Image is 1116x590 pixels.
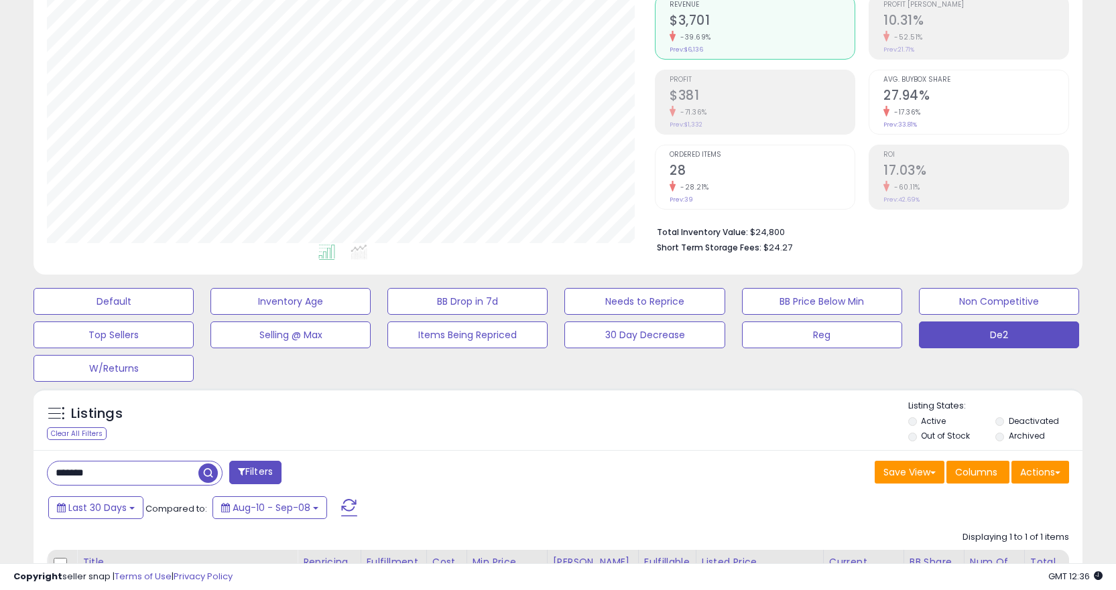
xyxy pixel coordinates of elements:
[919,288,1079,315] button: Non Competitive
[670,88,855,106] h2: $381
[883,76,1068,84] span: Avg. Buybox Share
[670,46,703,54] small: Prev: $6,136
[883,88,1068,106] h2: 27.94%
[883,196,920,204] small: Prev: 42.69%
[13,571,233,583] div: seller snap | |
[1011,461,1069,484] button: Actions
[564,321,725,348] button: 30 Day Decrease
[921,415,946,427] label: Active
[210,321,371,348] button: Selling @ Max
[883,1,1068,9] span: Profit [PERSON_NAME]
[670,76,855,84] span: Profit
[883,121,917,129] small: Prev: 33.81%
[115,570,172,583] a: Terms of Use
[34,321,194,348] button: Top Sellers
[908,400,1082,413] p: Listing States:
[946,461,1009,484] button: Columns
[883,13,1068,31] h2: 10.31%
[48,496,143,519] button: Last 30 Days
[889,107,921,117] small: -17.36%
[657,223,1059,239] li: $24,800
[921,430,970,441] label: Out of Stock
[742,288,902,315] button: BB Price Below Min
[387,288,548,315] button: BB Drop in 7d
[883,151,1068,159] span: ROI
[145,502,207,515] span: Compared to:
[875,461,944,484] button: Save View
[670,151,855,159] span: Ordered Items
[889,182,920,192] small: -60.11%
[963,531,1069,544] div: Displaying 1 to 1 of 1 items
[670,163,855,181] h2: 28
[955,465,997,479] span: Columns
[564,288,725,315] button: Needs to Reprice
[210,288,371,315] button: Inventory Age
[1048,570,1103,583] span: 2025-10-9 12:36 GMT
[889,32,923,42] small: -52.51%
[919,321,1079,348] button: De2
[676,107,707,117] small: -71.36%
[676,182,709,192] small: -28.21%
[657,242,761,253] b: Short Term Storage Fees:
[212,496,327,519] button: Aug-10 - Sep-08
[676,32,711,42] small: -39.69%
[229,461,282,484] button: Filters
[670,121,702,129] small: Prev: $1,332
[657,226,748,238] b: Total Inventory Value:
[742,321,902,348] button: Reg
[174,570,233,583] a: Privacy Policy
[1009,415,1059,427] label: Deactivated
[670,13,855,31] h2: $3,701
[763,241,792,254] span: $24.27
[47,427,107,440] div: Clear All Filters
[1009,430,1045,441] label: Archived
[883,163,1068,181] h2: 17.03%
[68,501,127,514] span: Last 30 Days
[670,196,693,204] small: Prev: 39
[34,355,194,382] button: W/Returns
[883,46,914,54] small: Prev: 21.71%
[13,570,62,583] strong: Copyright
[670,1,855,9] span: Revenue
[233,501,310,514] span: Aug-10 - Sep-08
[34,288,194,315] button: Default
[387,321,548,348] button: Items Being Repriced
[71,404,123,423] h5: Listings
